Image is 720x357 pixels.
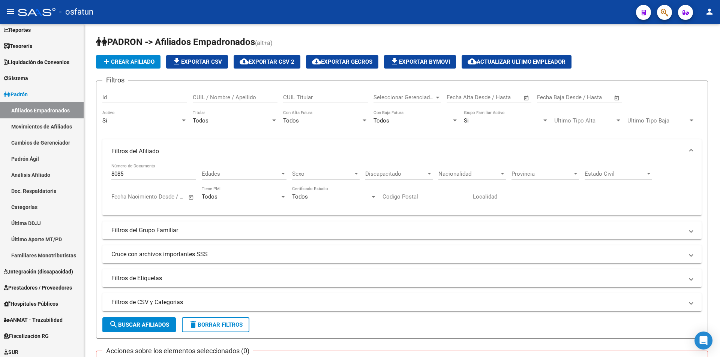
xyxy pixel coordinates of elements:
[306,55,378,69] button: Exportar GECROS
[585,170,645,177] span: Estado Civil
[148,193,185,200] input: Fecha fin
[189,320,198,329] mat-icon: delete
[255,39,273,46] span: (alt+a)
[4,316,63,324] span: ANMAT - Trazabilidad
[574,94,610,101] input: Fecha fin
[172,57,181,66] mat-icon: file_download
[102,346,253,356] h3: Acciones sobre los elementos seleccionados (0)
[4,284,72,292] span: Prestadores / Proveedores
[447,94,477,101] input: Fecha inicio
[109,320,118,329] mat-icon: search
[373,94,434,101] span: Seleccionar Gerenciador
[111,274,684,282] mat-panel-title: Filtros de Etiquetas
[166,55,228,69] button: Exportar CSV
[390,57,399,66] mat-icon: file_download
[365,170,426,177] span: Discapacitado
[4,332,49,340] span: Fiscalización RG
[4,58,69,66] span: Liquidación de Convenios
[6,7,15,16] mat-icon: menu
[292,193,308,200] span: Todos
[384,55,456,69] button: Exportar Bymovi
[111,298,684,306] mat-panel-title: Filtros de CSV y Categorias
[390,58,450,65] span: Exportar Bymovi
[694,332,712,350] div: Open Intercom Messenger
[96,37,255,47] span: PADRON -> Afiliados Empadronados
[59,4,93,20] span: - osfatun
[312,57,321,66] mat-icon: cloud_download
[537,94,567,101] input: Fecha inicio
[102,163,702,216] div: Filtros del Afiliado
[240,57,249,66] mat-icon: cloud_download
[102,75,128,85] h3: Filtros
[193,117,208,124] span: Todos
[102,317,176,332] button: Buscar Afiliados
[102,117,107,124] span: Si
[189,321,243,328] span: Borrar Filtros
[438,170,499,177] span: Nacionalidad
[468,57,477,66] mat-icon: cloud_download
[4,267,73,276] span: Integración (discapacidad)
[627,117,688,124] span: Ultimo Tipo Baja
[464,117,469,124] span: Si
[4,42,33,50] span: Tesorería
[312,58,372,65] span: Exportar GECROS
[111,226,684,235] mat-panel-title: Filtros del Grupo Familiar
[187,193,196,202] button: Open calendar
[283,117,299,124] span: Todos
[102,58,154,65] span: Crear Afiliado
[462,55,571,69] button: Actualizar ultimo Empleador
[234,55,300,69] button: Exportar CSV 2
[202,170,280,177] span: Edades
[4,26,31,34] span: Reportes
[4,74,28,82] span: Sistema
[373,117,389,124] span: Todos
[522,94,531,102] button: Open calendar
[4,300,58,308] span: Hospitales Públicos
[102,221,702,239] mat-expansion-panel-header: Filtros del Grupo Familiar
[705,7,714,16] mat-icon: person
[4,348,18,356] span: SUR
[292,170,353,177] span: Sexo
[111,147,684,155] mat-panel-title: Filtros del Afiliado
[102,245,702,263] mat-expansion-panel-header: Cruce con archivos importantes SSS
[102,269,702,287] mat-expansion-panel-header: Filtros de Etiquetas
[202,193,217,200] span: Todos
[511,170,572,177] span: Provincia
[102,139,702,163] mat-expansion-panel-header: Filtros del Afiliado
[468,58,565,65] span: Actualizar ultimo Empleador
[102,57,111,66] mat-icon: add
[102,293,702,311] mat-expansion-panel-header: Filtros de CSV y Categorias
[96,55,160,69] button: Crear Afiliado
[554,117,615,124] span: Ultimo Tipo Alta
[240,58,294,65] span: Exportar CSV 2
[109,321,169,328] span: Buscar Afiliados
[613,94,621,102] button: Open calendar
[111,193,142,200] input: Fecha inicio
[182,317,249,332] button: Borrar Filtros
[111,250,684,258] mat-panel-title: Cruce con archivos importantes SSS
[484,94,520,101] input: Fecha fin
[4,90,28,99] span: Padrón
[172,58,222,65] span: Exportar CSV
